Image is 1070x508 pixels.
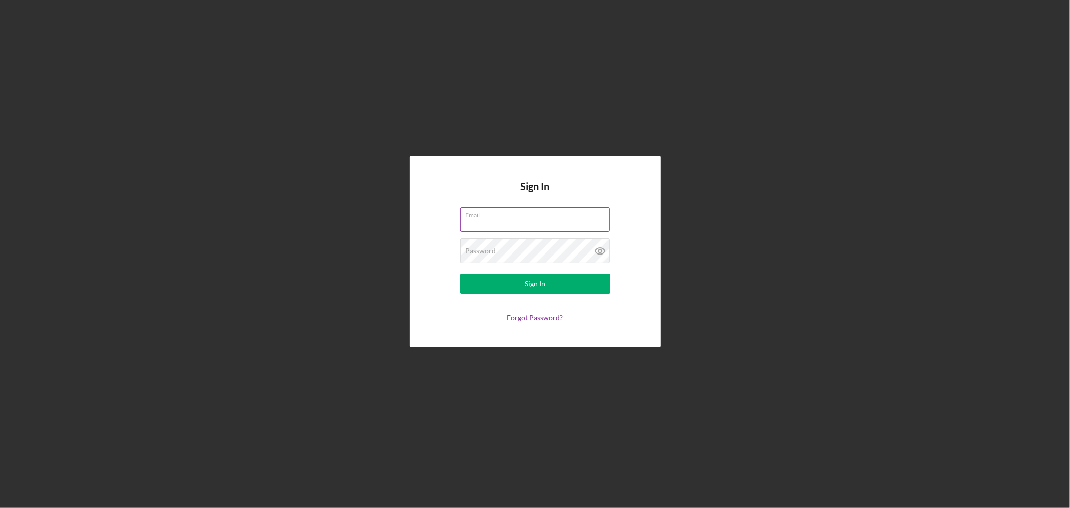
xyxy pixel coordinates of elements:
[521,181,550,207] h4: Sign In
[525,274,545,294] div: Sign In
[507,313,563,322] a: Forgot Password?
[466,247,496,255] label: Password
[466,208,610,219] label: Email
[460,274,610,294] button: Sign In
